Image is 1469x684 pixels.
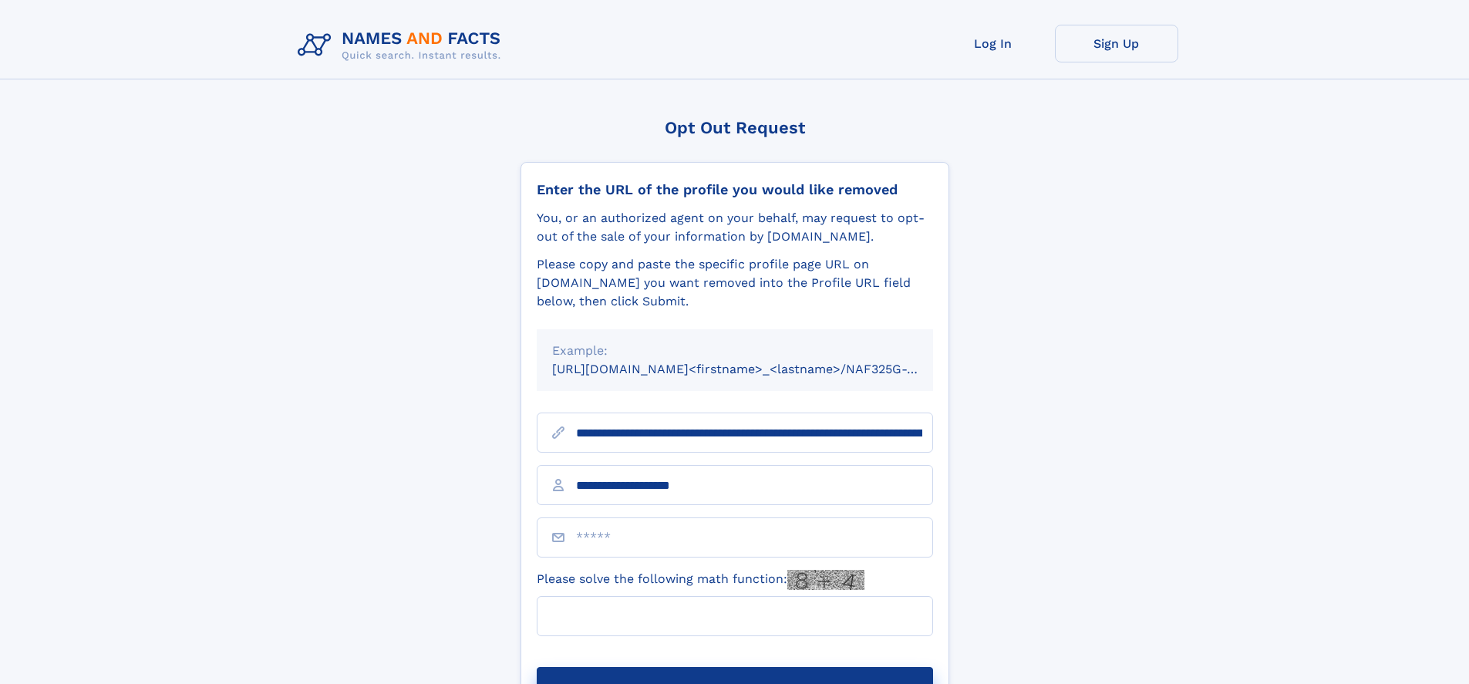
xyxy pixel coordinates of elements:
[552,362,962,376] small: [URL][DOMAIN_NAME]<firstname>_<lastname>/NAF325G-xxxxxxxx
[291,25,514,66] img: Logo Names and Facts
[1055,25,1178,62] a: Sign Up
[537,570,864,590] label: Please solve the following math function:
[932,25,1055,62] a: Log In
[552,342,918,360] div: Example:
[537,181,933,198] div: Enter the URL of the profile you would like removed
[537,255,933,311] div: Please copy and paste the specific profile page URL on [DOMAIN_NAME] you want removed into the Pr...
[537,209,933,246] div: You, or an authorized agent on your behalf, may request to opt-out of the sale of your informatio...
[521,118,949,137] div: Opt Out Request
